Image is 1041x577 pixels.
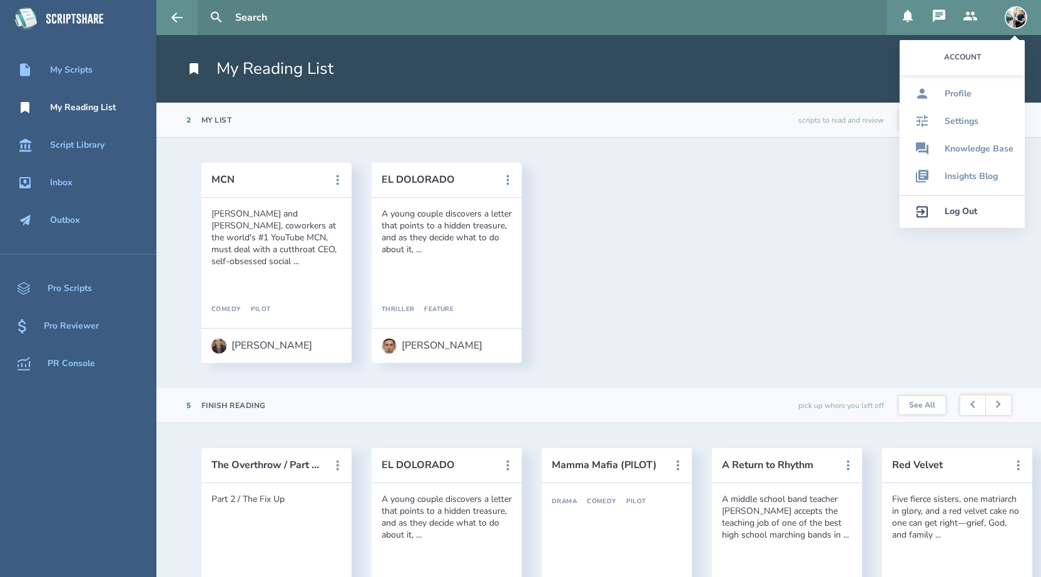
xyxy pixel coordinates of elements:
button: MCN [211,174,324,185]
button: See All [899,111,945,130]
div: Log Out [945,207,977,217]
div: My Reading List [50,103,116,113]
div: Insights Blog [945,171,998,181]
button: Red Velvet [892,459,1005,471]
div: My List [201,115,232,125]
div: Script Library [50,140,104,150]
div: scripts to read and review [798,103,884,137]
div: A young couple discovers a letter that points to a hidden treasure, and as they decide what to do... [382,208,512,255]
a: Knowledge Base [900,135,1025,163]
button: See All [899,396,945,415]
a: Profile [900,80,1025,108]
a: Settings [900,108,1025,135]
a: Log Out [900,195,1025,228]
a: [PERSON_NAME] [211,332,312,360]
img: user_1673573717-crop.jpg [1005,6,1027,29]
div: Feature [414,306,454,314]
div: Inbox [50,178,73,188]
div: [PERSON_NAME] [231,340,312,351]
div: Comedy [577,498,616,506]
div: Finish Reading [201,401,266,411]
div: Account [900,40,1025,75]
div: Pro Scripts [48,283,92,294]
div: A young couple discovers a letter that points to a hidden treasure, and as they decide what to do... [382,493,512,541]
div: Knowledge Base [945,144,1013,154]
button: A Return to Rhythm [722,459,835,471]
div: PR Console [48,359,95,369]
div: Pro Reviewer [44,321,99,331]
div: My Scripts [50,65,93,75]
img: user_1756948650-crop.jpg [382,339,397,354]
div: Drama [552,498,577,506]
div: 2 [186,115,191,125]
h1: My Reading List [186,58,333,80]
div: Profile [945,89,972,99]
img: user_1711333522-crop.jpg [211,339,226,354]
button: EL DOLORADO [382,174,494,185]
div: Pilot [241,306,271,314]
div: Settings [945,116,978,126]
button: The Overthrow / Part 2 / The Fix Up [211,459,324,471]
div: Thriller [382,306,414,314]
div: [PERSON_NAME] and [PERSON_NAME], coworkers at the world's #1 YouTube MCN, must deal with a cutthr... [211,208,342,267]
div: [PERSON_NAME] [402,340,482,351]
div: Five fierce sisters, one matriarch in glory, and a red velvet cake no one can get right—grief, Go... [892,493,1022,541]
button: EL DOLORADO [382,459,494,471]
div: pick up where you left off [798,388,884,422]
a: [PERSON_NAME] [382,332,482,360]
div: Part 2 / The Fix Up [211,493,342,505]
button: Mamma Mafia (PILOT) [552,459,664,471]
div: Pilot [616,498,646,506]
div: Outbox [50,215,80,225]
a: Insights Blog [900,163,1025,190]
div: A middle school band teacher [PERSON_NAME] accepts the teaching job of one of the best high schoo... [722,493,852,541]
div: Comedy [211,306,241,314]
div: 5 [186,401,191,411]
